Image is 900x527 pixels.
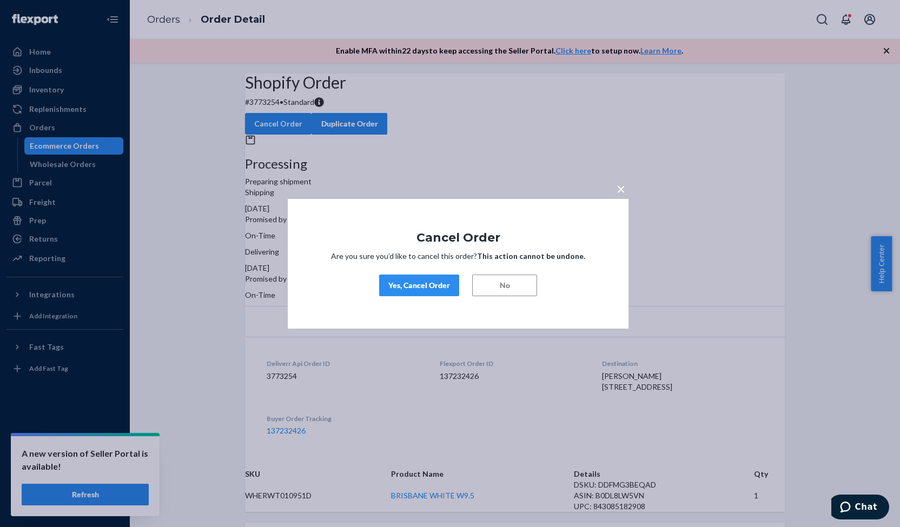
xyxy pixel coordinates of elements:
h1: Cancel Order [320,231,596,244]
span: × [617,179,625,197]
iframe: Opens a widget where you can chat to one of our agents [831,495,889,522]
div: Yes, Cancel Order [388,280,450,291]
strong: This action cannot be undone. [477,251,585,261]
button: Yes, Cancel Order [379,275,459,296]
button: No [472,275,537,296]
p: Are you sure you’d like to cancel this order? [320,251,596,262]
